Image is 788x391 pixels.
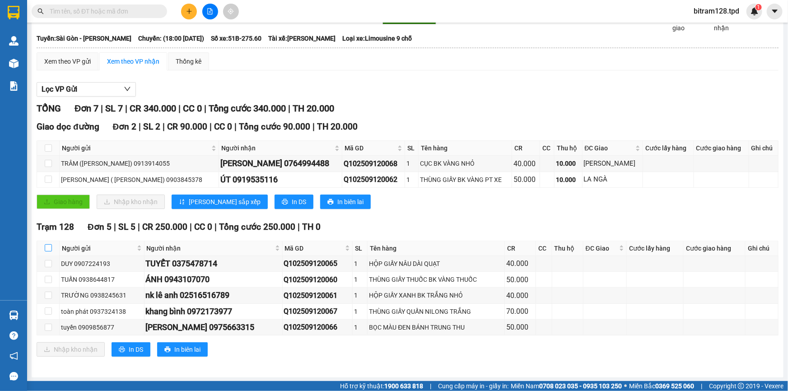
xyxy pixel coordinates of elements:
td: Q102509120061 [283,288,353,303]
div: HỘP GIẤY NÂU DÀI QUẠT [369,259,503,269]
div: [PERSON_NAME] [584,158,642,169]
span: bitram128.tpd [686,5,746,17]
span: aim [228,8,234,14]
div: nk lê anh 02516516789 [146,289,281,302]
span: | [701,381,702,391]
strong: 1900 633 818 [384,382,423,390]
span: | [430,381,431,391]
div: [PERSON_NAME] 0764994488 [220,157,340,170]
strong: 0369 525 060 [655,382,694,390]
span: Người nhận [147,243,273,253]
span: Số xe: 51B-275.60 [211,33,261,43]
span: ⚪️ [624,384,627,388]
span: Kho nhận [710,13,737,33]
th: Ghi chú [746,241,779,256]
th: Cước lấy hàng [627,241,684,256]
span: SL 5 [118,222,135,232]
th: Ghi chú [749,141,779,156]
span: Miền Bắc [629,381,694,391]
div: HỘP GIẤY XANH BK TRẮNG NHỎ [369,290,503,300]
div: Q102509120065 [284,258,351,269]
th: SL [405,141,419,156]
span: notification [9,352,18,360]
div: khang bình 0972173977 [146,305,281,318]
td: Q102509120066 [283,320,353,335]
span: Đã giao [669,13,696,33]
span: | [163,121,165,132]
img: logo-vxr [8,6,19,19]
span: Tài xế: [PERSON_NAME] [268,33,336,43]
th: Tên hàng [419,141,512,156]
div: tuyền 0909856877 [61,322,143,332]
span: Đơn 7 [75,103,98,114]
span: down [124,85,131,93]
span: printer [119,346,125,354]
span: Mã GD [285,243,343,253]
span: printer [282,199,288,206]
span: SL 2 [143,121,160,132]
div: CỤC BK VÀNG NHỎ [420,158,510,168]
div: TUYẾT 0375478714 [146,257,281,270]
span: CR 340.000 [130,103,176,114]
div: 40.000 [506,290,534,301]
span: TH 20.000 [317,121,358,132]
span: ĐC Giao [585,143,634,153]
span: | [101,103,103,114]
th: CC [536,241,552,256]
div: 10.000 [556,158,581,168]
span: | [214,222,217,232]
span: CC 0 [183,103,202,114]
span: SL 7 [105,103,123,114]
span: Giao dọc đường [37,121,99,132]
div: TRƯỜNG 0938245631 [61,290,143,300]
button: printerIn DS [275,195,313,209]
div: 1 [354,259,366,269]
span: CC 0 [194,222,212,232]
span: | [190,222,192,232]
span: Đơn 5 [88,222,112,232]
span: Trạm 128 [37,222,74,232]
td: Q102509120065 [283,256,353,272]
div: 1 [406,158,417,168]
strong: 0708 023 035 - 0935 103 250 [539,382,622,390]
span: Người gửi [62,143,210,153]
div: THÙNG GIẤY THUỐC BK VÀNG THUỐC [369,275,503,284]
span: In biên lai [174,344,200,354]
span: | [204,103,206,114]
span: | [114,222,116,232]
div: [PERSON_NAME] 0975663315 [146,321,281,334]
span: [PERSON_NAME] sắp xếp [189,197,261,207]
span: Tổng cước 90.000 [239,121,310,132]
div: 50.000 [513,174,538,185]
img: warehouse-icon [9,311,19,320]
img: icon-new-feature [751,7,759,15]
div: Q102509120066 [284,321,351,333]
span: TH 20.000 [293,103,334,114]
span: CC 0 [214,121,232,132]
span: search [37,8,44,14]
span: 1 [757,4,760,10]
td: Q102509120068 [342,156,405,172]
th: CR [512,141,540,156]
div: Thống kê [176,56,201,66]
button: downloadNhập kho nhận [37,342,105,357]
td: Q102509120062 [342,172,405,188]
th: Tên hàng [368,241,505,256]
span: Tổng cước 340.000 [209,103,286,114]
button: downloadNhập kho nhận [97,195,165,209]
div: Q102509120060 [284,274,351,285]
td: Q102509120067 [283,304,353,320]
span: Cung cấp máy in - giấy in: [438,381,508,391]
span: printer [327,199,334,206]
div: DUY 0907224193 [61,259,143,269]
span: Tổng cước 250.000 [219,222,295,232]
span: | [125,103,127,114]
div: 1 [354,322,366,332]
div: ÁNH 0943107070 [146,273,281,286]
div: TUẤN 0938644817 [61,275,143,284]
span: In biên lai [337,197,364,207]
span: In DS [129,344,143,354]
span: Đơn 2 [113,121,137,132]
span: | [312,121,315,132]
span: In DS [292,197,306,207]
